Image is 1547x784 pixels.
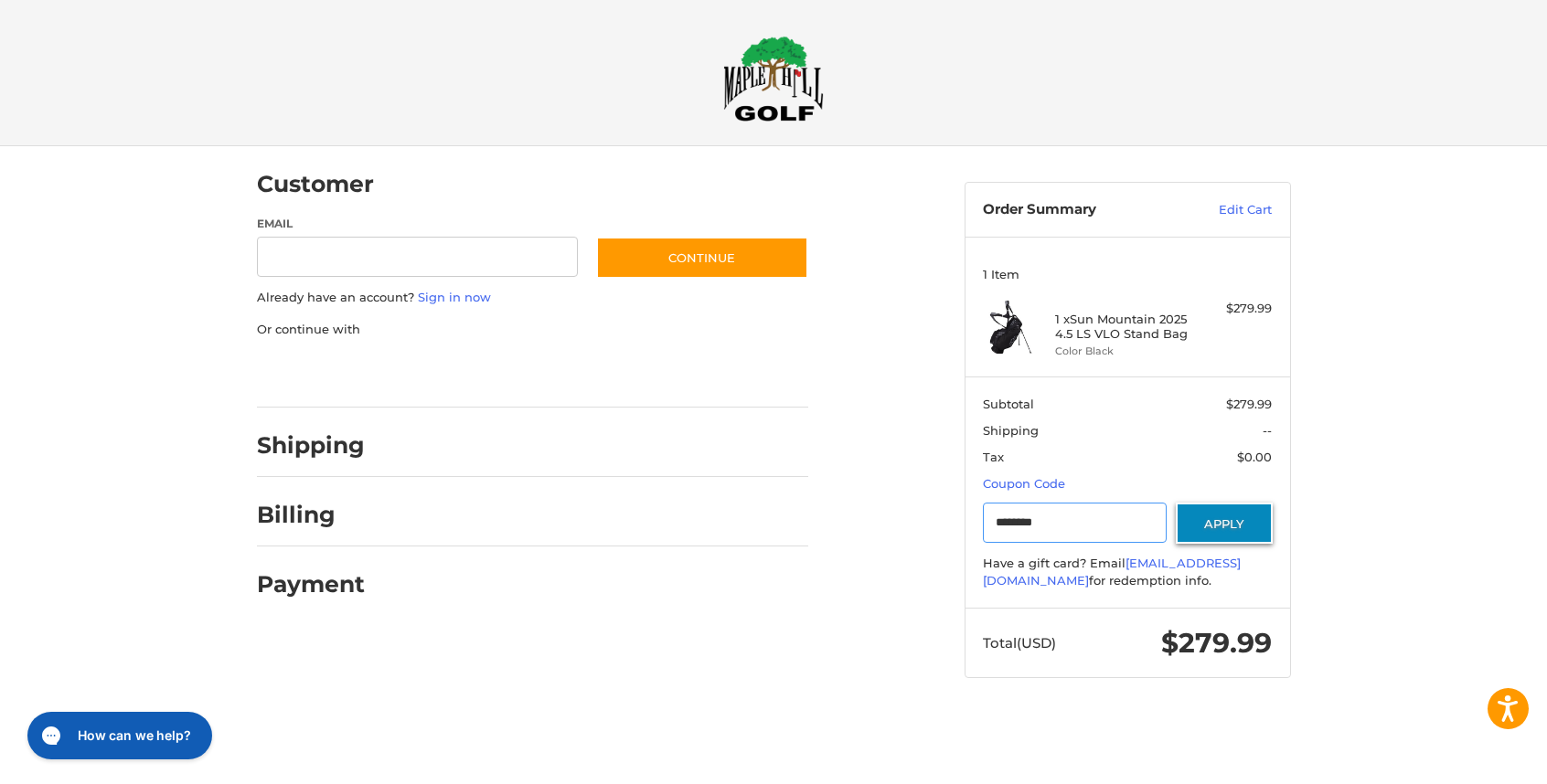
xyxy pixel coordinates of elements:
[1055,312,1195,342] h4: 1 x Sun Mountain 2025 4.5 LS VLO Stand Bag
[983,397,1034,411] span: Subtotal
[1179,201,1272,219] a: Edit Cart
[257,289,808,307] p: Already have an account?
[983,450,1004,464] span: Tax
[406,356,543,389] iframe: PayPal-paylater
[257,431,365,460] h2: Shipping
[1200,300,1272,318] div: $279.99
[257,170,374,198] h2: Customer
[983,476,1065,491] a: Coupon Code
[1055,344,1195,359] li: Color Black
[596,237,808,279] button: Continue
[1176,503,1273,544] button: Apply
[257,570,365,599] h2: Payment
[257,216,579,232] label: Email
[723,36,824,122] img: Maple Hill Golf
[18,705,218,766] iframe: Gorgias live chat messenger
[983,423,1039,438] span: Shipping
[1263,423,1272,438] span: --
[251,356,388,389] iframe: PayPal-paypal
[560,356,698,389] iframe: PayPal-venmo
[983,201,1179,219] h3: Order Summary
[983,634,1056,652] span: Total (USD)
[983,267,1272,281] h3: 1 Item
[983,503,1167,544] input: Gift Certificate or Coupon Code
[1226,397,1272,411] span: $279.99
[1237,450,1272,464] span: $0.00
[1161,626,1272,660] span: $279.99
[418,290,491,304] a: Sign in now
[983,555,1272,590] div: Have a gift card? Email for redemption info.
[257,501,364,529] h2: Billing
[257,321,808,339] p: Or continue with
